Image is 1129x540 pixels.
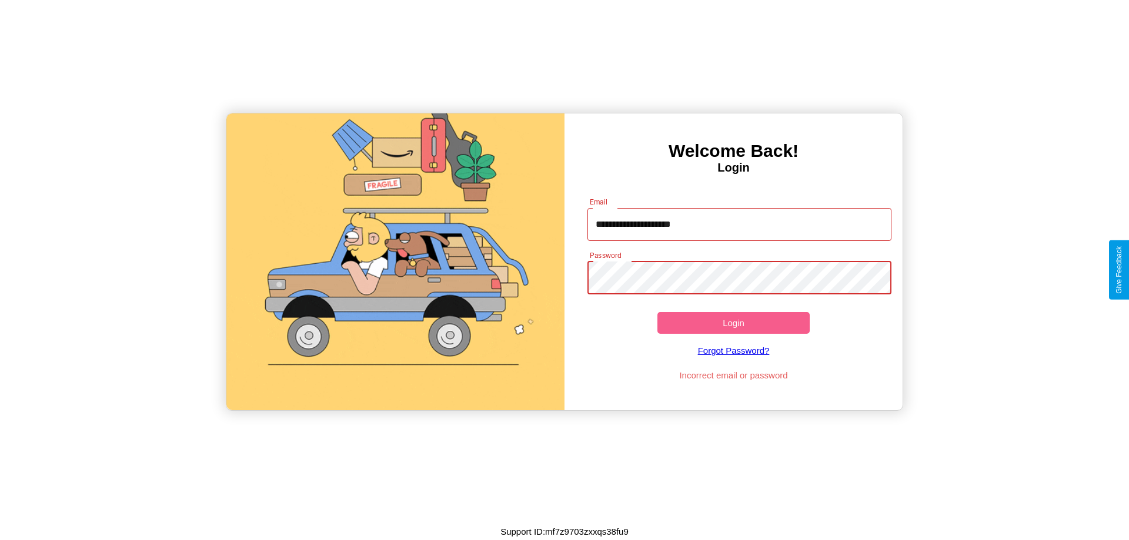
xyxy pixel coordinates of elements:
[582,334,886,367] a: Forgot Password?
[564,141,903,161] h3: Welcome Back!
[590,250,621,260] label: Password
[1115,246,1123,294] div: Give Feedback
[500,524,629,539] p: Support ID: mf7z9703zxxqs38fu9
[564,161,903,175] h4: Login
[590,197,608,207] label: Email
[582,367,886,383] p: Incorrect email or password
[657,312,810,334] button: Login
[226,113,564,410] img: gif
